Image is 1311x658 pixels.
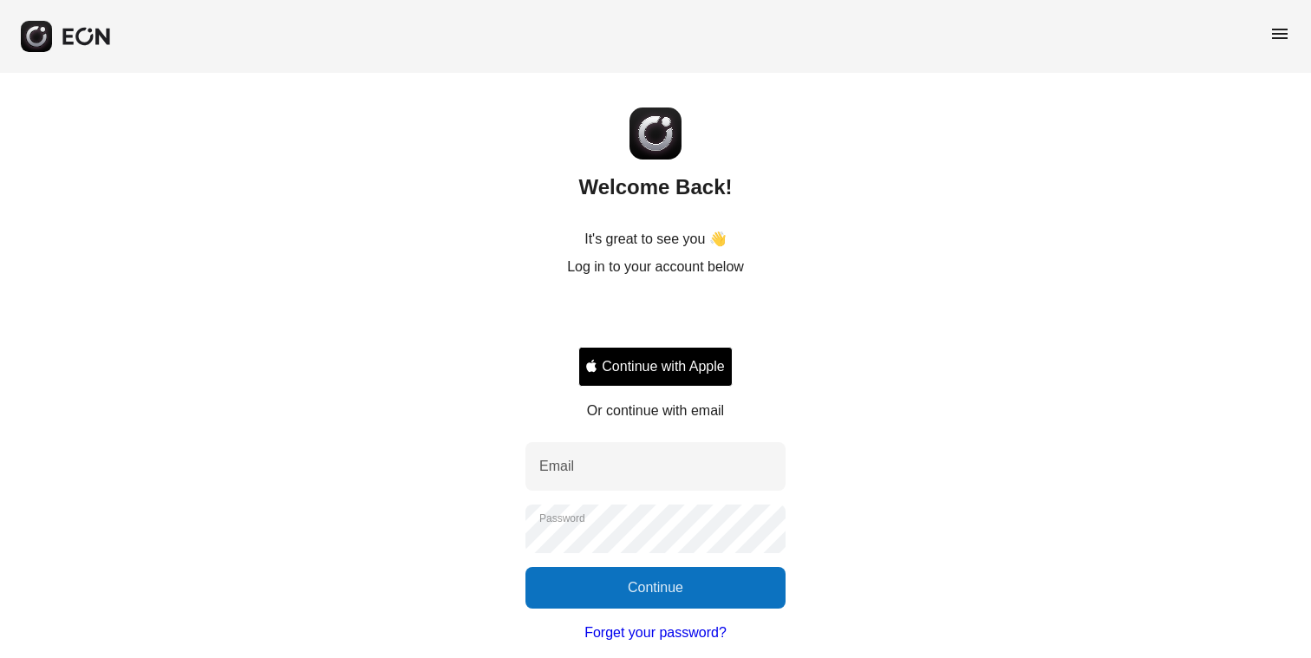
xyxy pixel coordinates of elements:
p: Or continue with email [587,401,724,421]
span: menu [1269,23,1290,44]
h2: Welcome Back! [579,173,733,201]
p: Log in to your account below [567,257,744,277]
label: Email [539,456,574,477]
label: Password [539,511,585,525]
a: Forget your password? [584,622,727,643]
button: Signin with apple ID [578,347,732,387]
button: Continue [525,567,786,609]
p: It's great to see you 👋 [584,229,727,250]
